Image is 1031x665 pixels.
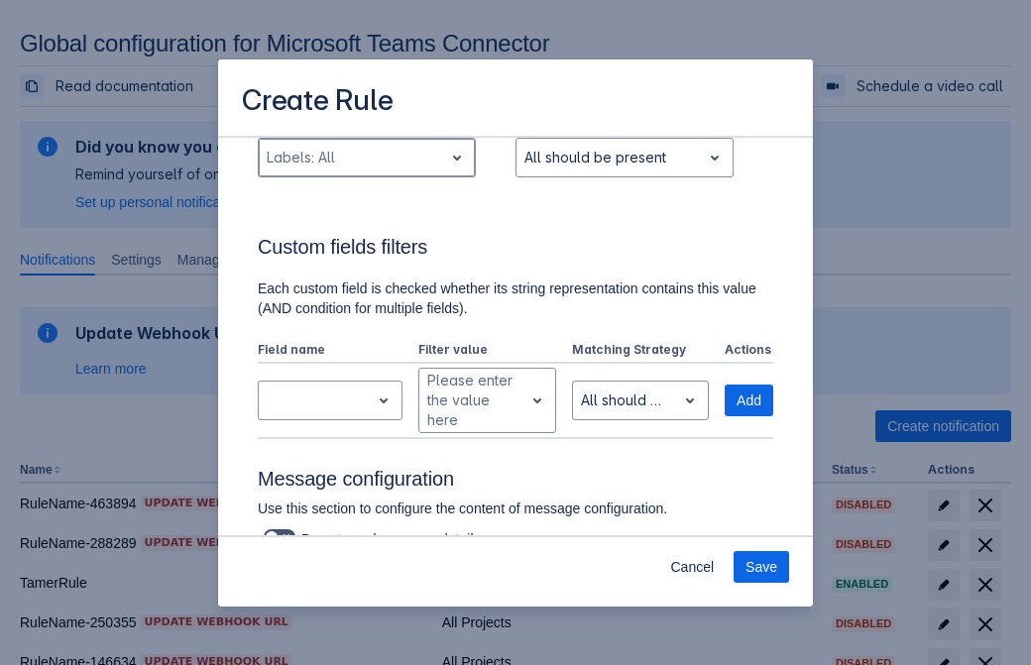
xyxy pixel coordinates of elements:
[703,146,727,169] span: open
[372,388,396,412] span: open
[525,388,549,412] span: open
[258,235,773,267] h3: Custom fields filters
[678,388,702,412] span: open
[258,523,757,551] div: Do not send message details
[725,385,773,416] button: Add
[670,551,714,583] span: Cancel
[258,467,773,499] h3: Message configuration
[745,551,777,583] span: Save
[218,136,813,537] div: Scrollable content
[242,83,394,122] h3: Create Rule
[658,551,726,583] button: Cancel
[258,499,757,518] p: Use this section to configure the content of message configuration.
[258,278,773,318] p: Each custom field is checked whether its string representation contains this value (AND condition...
[410,338,564,364] th: Filter value
[258,338,410,364] th: Field name
[737,385,761,416] span: Add
[445,146,469,169] span: open
[717,338,773,364] th: Actions
[427,371,515,430] div: Please enter the value here
[564,338,718,364] th: Matching Strategy
[734,551,789,583] button: Save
